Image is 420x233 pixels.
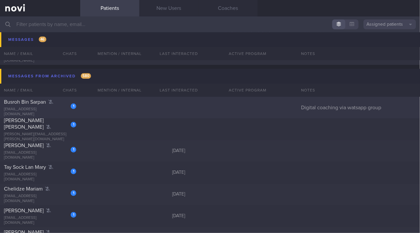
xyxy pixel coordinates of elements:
[149,148,208,154] div: [DATE]
[90,84,149,97] div: Mention / Internal
[4,216,76,225] div: [EMAIL_ADDRESS][DOMAIN_NAME]
[4,150,76,160] div: [EMAIL_ADDRESS][DOMAIN_NAME]
[71,122,76,127] div: 1
[4,32,76,41] div: [PERSON_NAME][EMAIL_ADDRESS][DOMAIN_NAME]
[4,194,76,204] div: [EMAIL_ADDRESS][DOMAIN_NAME]
[81,73,91,79] span: 580
[297,29,420,36] div: On sensor
[4,107,76,117] div: [EMAIL_ADDRESS][DOMAIN_NAME]
[4,132,76,142] div: [PERSON_NAME][EMAIL_ADDRESS][PERSON_NAME][DOMAIN_NAME]
[149,51,208,57] div: [DATE]
[4,118,44,130] span: [PERSON_NAME] [PERSON_NAME]
[149,29,208,35] div: [DATE]
[297,104,420,111] div: Digital coaching via watsapp group
[4,99,46,105] span: Busroh Bin Sarpan
[297,51,420,57] div: Magnum, use Buzud
[297,84,420,97] div: Notes
[4,143,44,148] span: [PERSON_NAME]
[4,165,46,170] span: Tay Sock Lan Mary
[71,50,76,55] div: 1
[208,84,287,97] div: Active Program
[71,168,76,174] div: 1
[363,19,416,29] button: Assigned patients
[71,147,76,152] div: 1
[71,103,76,109] div: 1
[7,72,93,81] div: Messages from Archived
[149,213,208,219] div: [DATE]
[71,212,76,218] div: 1
[4,172,76,182] div: [EMAIL_ADDRESS][DOMAIN_NAME]
[149,170,208,176] div: [DATE]
[149,192,208,197] div: [DATE]
[4,53,76,63] div: [EMAIL_ADDRESS][DOMAIN_NAME]
[71,190,76,196] div: 1
[222,51,274,57] span: MAGNUM-ONGOING-CARE
[149,84,208,97] div: Last Interacted
[54,84,80,97] div: Chats
[4,46,44,51] span: [PERSON_NAME]
[4,186,43,192] span: Chelidze Mariam
[4,208,44,213] span: [PERSON_NAME]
